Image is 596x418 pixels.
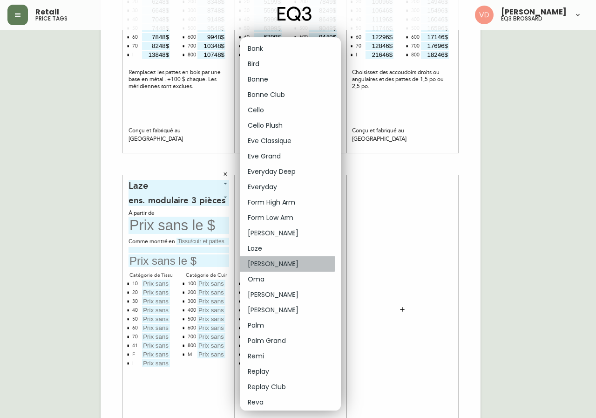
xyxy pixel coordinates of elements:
li: Palm Grand [240,333,341,349]
li: Bonne [240,72,341,87]
li: Everyday Deep [240,164,341,179]
li: Palm [240,318,341,333]
li: [PERSON_NAME] [240,256,341,272]
li: Laze [240,241,341,256]
div: The Wander Grand pouf carré [28,38,129,62]
li: Eve Grand [240,149,341,164]
li: Eve Classique [240,133,341,149]
li: Form High Arm [240,195,341,210]
li: Remi [240,349,341,364]
li: Form Low Arm [240,210,341,226]
li: Bonne Club [240,87,341,103]
li: Replay [240,364,341,379]
li: Replay Club [240,379,341,395]
li: Reva [240,395,341,410]
li: [PERSON_NAME] [240,226,341,241]
li: Bird [240,56,341,72]
li: Bank [240,41,341,56]
li: [PERSON_NAME] [240,287,341,302]
li: Everyday [240,179,341,195]
li: Cello Plush [240,118,341,133]
li: Oma [240,272,341,287]
li: Cello [240,103,341,118]
li: [PERSON_NAME] [240,302,341,318]
div: 32L × 32P × 17H [28,65,129,74]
